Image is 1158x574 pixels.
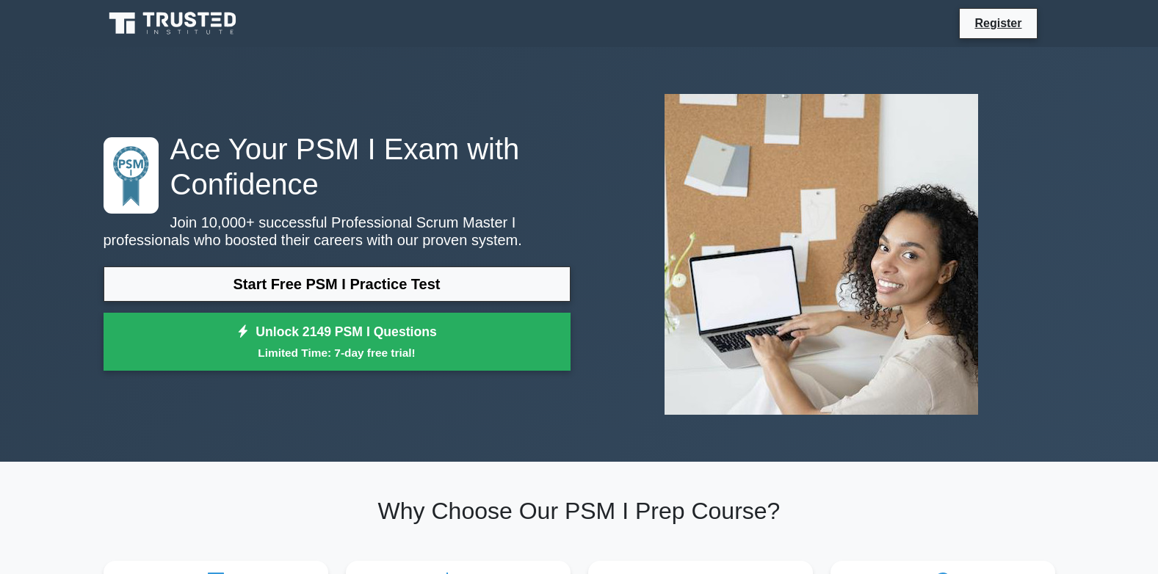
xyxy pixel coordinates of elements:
small: Limited Time: 7-day free trial! [122,344,552,361]
h2: Why Choose Our PSM I Prep Course? [104,497,1055,525]
a: Start Free PSM I Practice Test [104,266,571,302]
a: Unlock 2149 PSM I QuestionsLimited Time: 7-day free trial! [104,313,571,371]
h1: Ace Your PSM I Exam with Confidence [104,131,571,202]
p: Join 10,000+ successful Professional Scrum Master I professionals who boosted their careers with ... [104,214,571,249]
a: Register [966,14,1030,32]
